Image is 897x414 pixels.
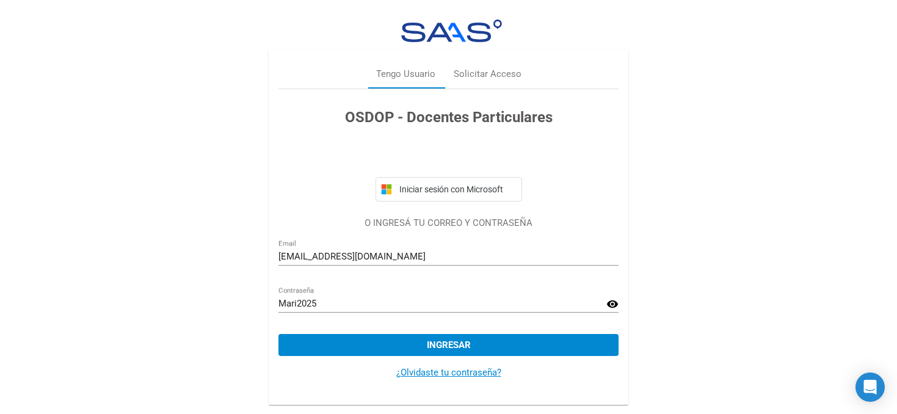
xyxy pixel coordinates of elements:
[278,216,619,230] p: O INGRESÁ TU CORREO Y CONTRASEÑA
[278,106,619,128] h3: OSDOP - Docentes Particulares
[376,177,522,202] button: Iniciar sesión con Microsoft
[278,334,619,356] button: Ingresar
[606,297,619,311] mat-icon: visibility
[454,67,521,81] div: Solicitar Acceso
[369,142,528,169] iframe: Botón Iniciar sesión con Google
[427,340,471,350] span: Ingresar
[397,184,517,194] span: Iniciar sesión con Microsoft
[855,372,885,402] div: Open Intercom Messenger
[376,67,435,81] div: Tengo Usuario
[396,367,501,378] a: ¿Olvidaste tu contraseña?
